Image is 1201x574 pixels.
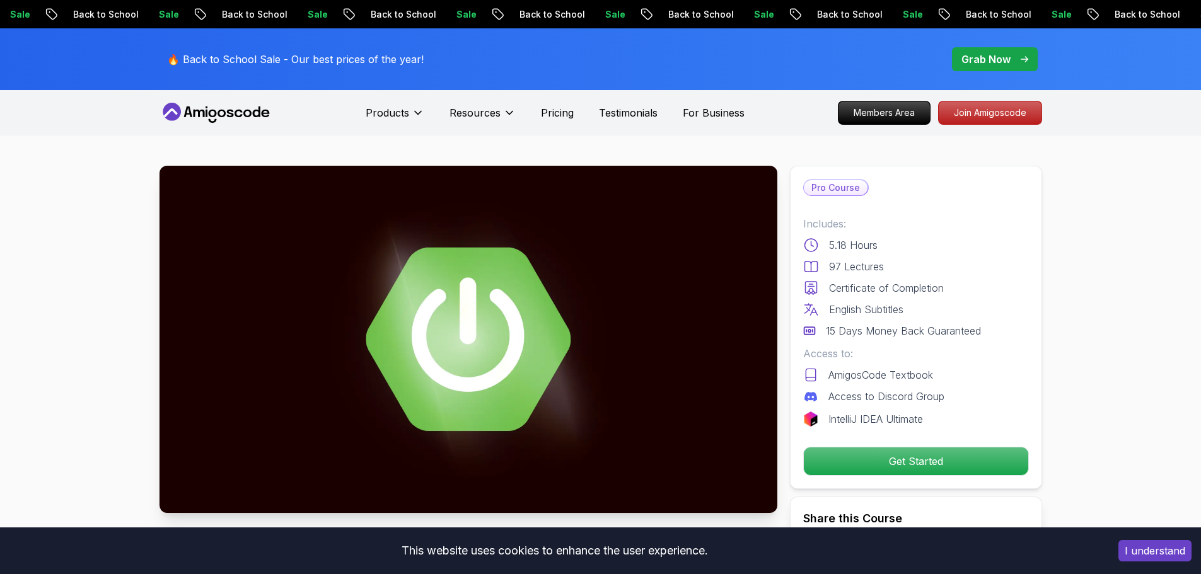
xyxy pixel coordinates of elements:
[828,389,944,404] p: Access to Discord Group
[595,8,635,21] p: Sale
[939,101,1041,124] p: Join Amigoscode
[804,180,867,195] p: Pro Course
[803,510,1029,527] h2: Share this Course
[829,280,944,296] p: Certificate of Completion
[1105,8,1190,21] p: Back to School
[829,259,884,274] p: 97 Lectures
[149,8,189,21] p: Sale
[803,447,1029,476] button: Get Started
[541,105,574,120] a: Pricing
[1041,8,1082,21] p: Sale
[803,216,1029,231] p: Includes:
[829,238,878,253] p: 5.18 Hours
[838,101,931,125] a: Members Area
[366,105,424,130] button: Products
[938,101,1042,125] a: Join Amigoscode
[829,302,903,317] p: English Subtitles
[366,105,409,120] p: Products
[961,52,1011,67] p: Grab Now
[838,101,930,124] p: Members Area
[361,8,446,21] p: Back to School
[828,411,923,427] p: IntelliJ IDEA Ultimate
[683,105,745,120] a: For Business
[509,8,595,21] p: Back to School
[826,323,981,338] p: 15 Days Money Back Guaranteed
[599,105,658,120] a: Testimonials
[804,447,1028,475] p: Get Started
[63,8,149,21] p: Back to School
[450,105,501,120] p: Resources
[446,8,487,21] p: Sale
[298,8,338,21] p: Sale
[9,537,1099,565] div: This website uses cookies to enhance the user experience.
[658,8,744,21] p: Back to School
[893,8,933,21] p: Sale
[828,367,933,382] p: AmigosCode Textbook
[807,8,893,21] p: Back to School
[803,411,818,427] img: jetbrains logo
[450,105,516,130] button: Resources
[1118,540,1192,561] button: Accept cookies
[803,346,1029,361] p: Access to:
[744,8,784,21] p: Sale
[160,166,777,513] img: advanced-spring-boot_thumbnail
[956,8,1041,21] p: Back to School
[167,52,424,67] p: 🔥 Back to School Sale - Our best prices of the year!
[212,8,298,21] p: Back to School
